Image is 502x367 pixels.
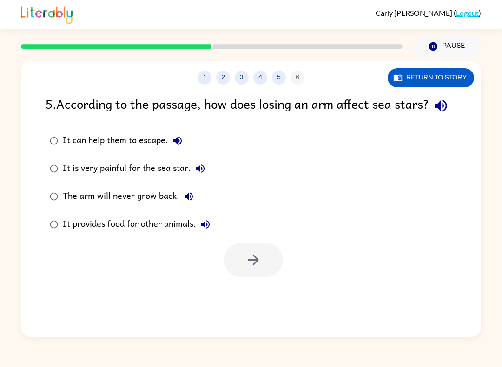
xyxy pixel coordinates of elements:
[179,187,198,206] button: The arm will never grow back.
[388,68,474,87] button: Return to story
[376,8,454,17] span: Carly [PERSON_NAME]
[216,71,230,85] button: 2
[191,159,210,178] button: It is very painful for the sea star.
[456,8,479,17] a: Logout
[63,159,210,178] div: It is very painful for the sea star.
[21,4,73,24] img: Literably
[253,71,267,85] button: 4
[414,36,481,57] button: Pause
[63,187,198,206] div: The arm will never grow back.
[46,94,456,118] div: 5 . According to the passage, how does losing an arm affect sea stars?
[168,131,187,150] button: It can help them to escape.
[198,71,211,85] button: 1
[235,71,249,85] button: 3
[376,8,481,17] div: ( )
[63,215,215,234] div: It provides food for other animals.
[196,215,215,234] button: It provides food for other animals.
[272,71,286,85] button: 5
[63,131,187,150] div: It can help them to escape.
